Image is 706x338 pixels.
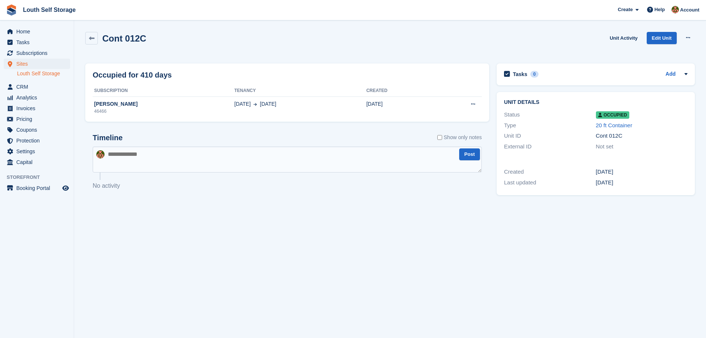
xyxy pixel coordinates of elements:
[260,100,276,108] span: [DATE]
[366,85,433,97] th: Created
[4,157,70,167] a: menu
[504,178,596,187] div: Last updated
[654,6,665,13] span: Help
[530,71,539,78] div: 0
[16,135,61,146] span: Protection
[7,174,74,181] span: Storefront
[93,85,234,97] th: Subscription
[16,183,61,193] span: Booking Portal
[647,32,677,44] a: Edit Unit
[6,4,17,16] img: stora-icon-8386f47178a22dfd0bd8f6a31ec36ba5ce8667c1dd55bd0f319d3a0aa187defe.svg
[4,103,70,114] a: menu
[16,157,61,167] span: Capital
[459,148,480,161] button: Post
[4,146,70,157] a: menu
[234,85,366,97] th: Tenancy
[618,6,633,13] span: Create
[16,125,61,135] span: Coupons
[234,100,251,108] span: [DATE]
[4,82,70,92] a: menu
[93,108,234,115] div: 46466
[93,134,123,142] h2: Timeline
[16,82,61,92] span: CRM
[4,125,70,135] a: menu
[513,71,527,78] h2: Tasks
[596,178,687,187] div: [DATE]
[680,6,699,14] span: Account
[437,134,442,141] input: Show only notes
[366,96,433,119] td: [DATE]
[102,33,146,43] h2: Cont 012C
[504,111,596,119] div: Status
[16,48,61,58] span: Subscriptions
[596,122,632,128] a: 20 ft Container
[666,70,676,79] a: Add
[504,142,596,151] div: External ID
[607,32,640,44] a: Unit Activity
[672,6,679,13] img: Andy Smith
[596,168,687,176] div: [DATE]
[596,111,629,119] span: Occupied
[596,132,687,140] div: Cont 012C
[93,69,172,81] h2: Occupied for 410 days
[16,26,61,37] span: Home
[437,134,482,141] label: Show only notes
[16,146,61,157] span: Settings
[93,181,482,190] p: No activity
[504,168,596,176] div: Created
[96,150,105,158] img: Andy Smith
[16,92,61,103] span: Analytics
[16,59,61,69] span: Sites
[4,59,70,69] a: menu
[4,114,70,124] a: menu
[16,114,61,124] span: Pricing
[4,48,70,58] a: menu
[4,37,70,47] a: menu
[4,135,70,146] a: menu
[17,70,70,77] a: Louth Self Storage
[504,132,596,140] div: Unit ID
[4,26,70,37] a: menu
[16,37,61,47] span: Tasks
[504,121,596,130] div: Type
[16,103,61,114] span: Invoices
[4,92,70,103] a: menu
[4,183,70,193] a: menu
[596,142,687,151] div: Not set
[504,99,687,105] h2: Unit details
[93,100,234,108] div: [PERSON_NAME]
[20,4,79,16] a: Louth Self Storage
[61,184,70,193] a: Preview store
